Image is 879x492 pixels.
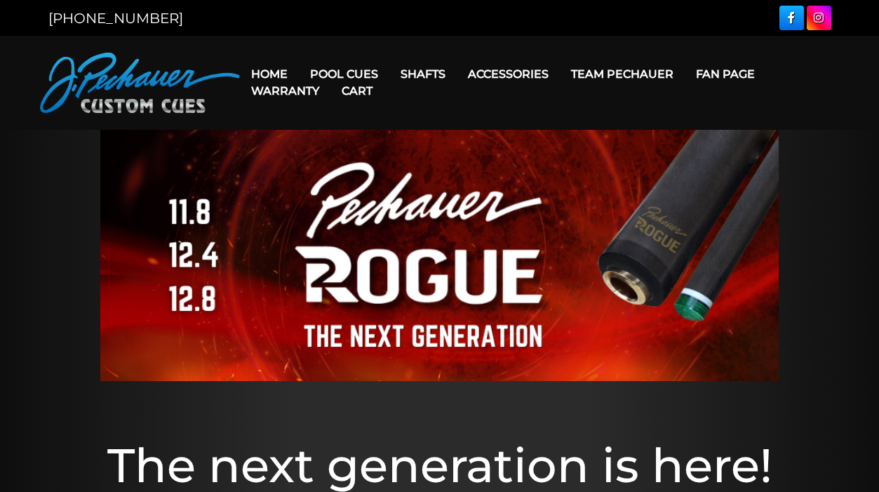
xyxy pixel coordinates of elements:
a: Shafts [389,56,457,92]
a: Warranty [240,73,330,109]
a: Team Pechauer [560,56,685,92]
a: Cart [330,73,384,109]
a: [PHONE_NUMBER] [48,10,183,27]
a: Home [240,56,299,92]
a: Fan Page [685,56,766,92]
a: Pool Cues [299,56,389,92]
img: Pechauer Custom Cues [40,53,240,113]
a: Accessories [457,56,560,92]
